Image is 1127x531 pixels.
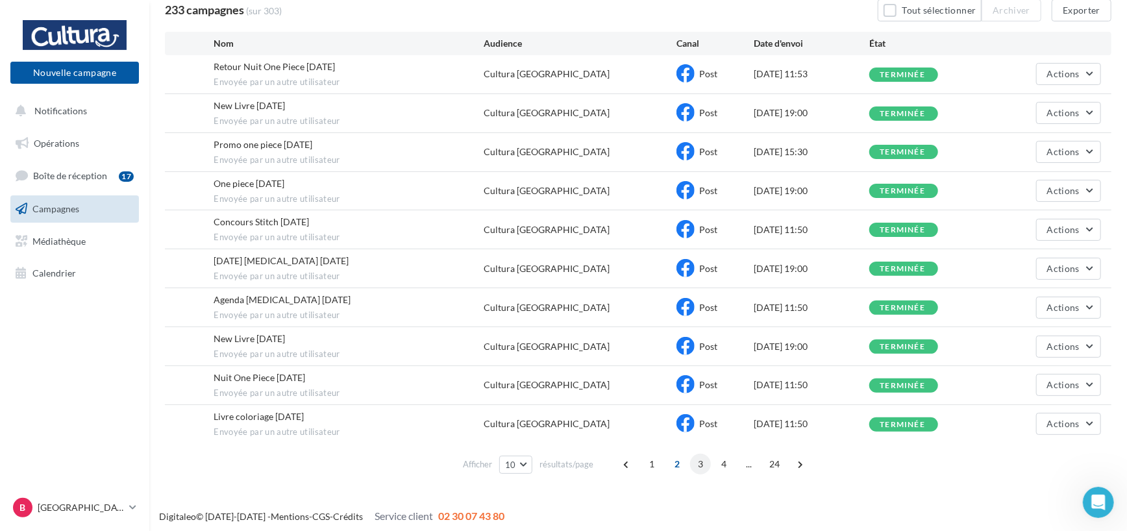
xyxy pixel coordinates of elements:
[880,71,925,79] div: terminée
[8,130,142,157] a: Opérations
[754,340,869,353] div: [DATE] 19:00
[8,162,142,190] a: Boîte de réception17
[214,411,304,422] span: Livre coloriage 17.09.2025
[690,454,711,475] span: 3
[1047,224,1080,235] span: Actions
[8,97,136,125] button: Notifications
[484,262,610,275] div: Cultura [GEOGRAPHIC_DATA]
[484,340,610,353] div: Cultura [GEOGRAPHIC_DATA]
[214,255,349,266] span: Halloween PCE 23.09.25
[1047,302,1080,313] span: Actions
[34,138,79,149] span: Opérations
[333,511,363,522] a: Crédits
[641,454,662,475] span: 1
[214,349,484,360] span: Envoyée par un autre utilisateur
[214,61,335,72] span: Retour Nuit One Piece 27.09.25
[1036,63,1101,85] button: Actions
[214,232,484,243] span: Envoyée par un autre utilisateur
[1047,379,1080,390] span: Actions
[1047,185,1080,196] span: Actions
[713,454,734,475] span: 4
[214,271,484,282] span: Envoyée par un autre utilisateur
[1047,107,1080,118] span: Actions
[880,343,925,351] div: terminée
[375,510,433,522] span: Service client
[438,510,504,522] span: 02 30 07 43 80
[880,304,925,312] div: terminée
[699,263,717,274] span: Post
[754,223,869,236] div: [DATE] 11:50
[214,193,484,205] span: Envoyée par un autre utilisateur
[214,154,484,166] span: Envoyée par un autre utilisateur
[214,178,284,189] span: One piece 25.09.25
[754,417,869,430] div: [DATE] 11:50
[484,417,610,430] div: Cultura [GEOGRAPHIC_DATA]
[159,511,504,522] span: © [DATE]-[DATE] - - -
[1036,297,1101,319] button: Actions
[214,426,484,438] span: Envoyée par un autre utilisateur
[739,454,760,475] span: ...
[1036,102,1101,124] button: Actions
[880,110,925,118] div: terminée
[1036,374,1101,396] button: Actions
[754,184,869,197] div: [DATE] 19:00
[754,37,869,50] div: Date d'envoi
[880,187,925,195] div: terminée
[764,454,786,475] span: 24
[676,37,754,50] div: Canal
[880,382,925,390] div: terminée
[214,139,312,150] span: Promo one piece 26.09.25
[1036,141,1101,163] button: Actions
[880,148,925,156] div: terminée
[880,421,925,429] div: terminée
[1047,418,1080,429] span: Actions
[1036,413,1101,435] button: Actions
[312,511,330,522] a: CGS
[1036,258,1101,280] button: Actions
[10,62,139,84] button: Nouvelle campagne
[484,223,610,236] div: Cultura [GEOGRAPHIC_DATA]
[699,185,717,196] span: Post
[32,235,86,246] span: Médiathèque
[10,495,139,520] a: B [GEOGRAPHIC_DATA]
[484,68,610,80] div: Cultura [GEOGRAPHIC_DATA]
[699,418,717,429] span: Post
[32,267,76,278] span: Calendrier
[463,458,492,471] span: Afficher
[699,379,717,390] span: Post
[499,456,532,474] button: 10
[484,145,610,158] div: Cultura [GEOGRAPHIC_DATA]
[754,68,869,80] div: [DATE] 11:53
[214,37,484,50] div: Nom
[38,501,124,514] p: [GEOGRAPHIC_DATA]
[699,107,717,118] span: Post
[214,100,285,111] span: New Livre 26.09.25
[32,203,79,214] span: Campagnes
[1047,263,1080,274] span: Actions
[8,260,142,287] a: Calendrier
[667,454,687,475] span: 2
[214,388,484,399] span: Envoyée par un autre utilisateur
[699,146,717,157] span: Post
[1047,68,1080,79] span: Actions
[8,228,142,255] a: Médiathèque
[484,184,610,197] div: Cultura [GEOGRAPHIC_DATA]
[214,77,484,88] span: Envoyée par un autre utilisateur
[754,145,869,158] div: [DATE] 15:30
[1036,219,1101,241] button: Actions
[880,265,925,273] div: terminée
[165,3,244,17] span: 233 campagnes
[699,68,717,79] span: Post
[754,262,869,275] div: [DATE] 19:00
[699,341,717,352] span: Post
[1036,336,1101,358] button: Actions
[880,226,925,234] div: terminée
[20,501,26,514] span: B
[484,37,676,50] div: Audience
[754,106,869,119] div: [DATE] 19:00
[159,511,196,522] a: Digitaleo
[1047,341,1080,352] span: Actions
[271,511,309,522] a: Mentions
[33,170,107,181] span: Boîte de réception
[484,106,610,119] div: Cultura [GEOGRAPHIC_DATA]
